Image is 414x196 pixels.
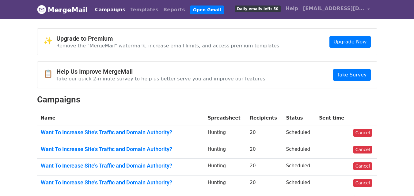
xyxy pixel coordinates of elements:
[353,162,372,170] a: Cancel
[246,175,282,192] td: 20
[93,4,128,16] a: Campaigns
[246,111,282,125] th: Recipients
[56,35,279,42] h4: Upgrade to Premium
[303,5,364,12] span: [EMAIL_ADDRESS][DOMAIN_NAME]
[353,179,372,187] a: Cancel
[353,129,372,137] a: Cancel
[56,43,279,49] p: Remove the "MergeMail" watermark, increase email limits, and access premium templates
[41,179,200,186] a: Want To Increase Site's Traffic and Domain Authority?
[246,159,282,176] td: 20
[37,3,88,16] a: MergeMail
[37,94,377,105] h2: Campaigns
[204,142,246,159] td: Hunting
[315,111,350,125] th: Sent time
[41,162,200,169] a: Want To Increase Site's Traffic and Domain Authority?
[37,5,46,14] img: MergeMail logo
[204,175,246,192] td: Hunting
[44,36,56,45] span: ✨
[204,159,246,176] td: Hunting
[44,69,56,78] span: 📋
[333,69,370,81] a: Take Survey
[190,6,224,14] a: Open Gmail
[204,125,246,142] td: Hunting
[353,146,372,153] a: Cancel
[161,4,188,16] a: Reports
[246,142,282,159] td: 20
[232,2,283,15] a: Daily emails left: 50
[41,146,200,153] a: Want To Increase Site's Traffic and Domain Authority?
[283,175,316,192] td: Scheduled
[56,68,265,75] h4: Help Us Improve MergeMail
[283,142,316,159] td: Scheduled
[235,6,280,12] span: Daily emails left: 50
[283,111,316,125] th: Status
[246,125,282,142] td: 20
[204,111,246,125] th: Spreadsheet
[283,125,316,142] td: Scheduled
[301,2,372,17] a: [EMAIL_ADDRESS][DOMAIN_NAME]
[329,36,370,48] a: Upgrade Now
[37,111,204,125] th: Name
[56,76,265,82] p: Take our quick 2-minute survey to help us better serve you and improve our features
[283,2,301,15] a: Help
[41,129,200,136] a: Want To Increase Site's Traffic and Domain Authority?
[128,4,161,16] a: Templates
[283,159,316,176] td: Scheduled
